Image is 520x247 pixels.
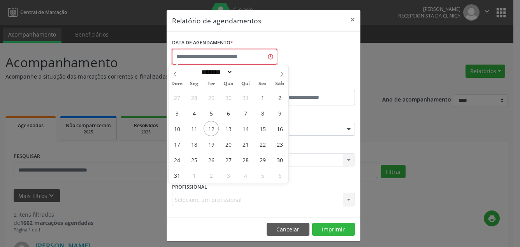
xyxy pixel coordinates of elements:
[255,137,270,152] span: Agosto 22, 2025
[220,81,237,86] span: Qua
[169,105,184,121] span: Agosto 3, 2025
[255,152,270,167] span: Agosto 29, 2025
[345,10,360,29] button: Close
[255,168,270,183] span: Setembro 5, 2025
[186,81,203,86] span: Seg
[238,105,253,121] span: Agosto 7, 2025
[169,137,184,152] span: Agosto 17, 2025
[204,105,219,121] span: Agosto 5, 2025
[169,81,186,86] span: Dom
[221,137,236,152] span: Agosto 20, 2025
[204,90,219,105] span: Julho 29, 2025
[221,105,236,121] span: Agosto 6, 2025
[199,68,233,76] select: Month
[272,121,287,136] span: Agosto 16, 2025
[312,223,355,236] button: Imprimir
[272,168,287,183] span: Setembro 6, 2025
[267,223,309,236] button: Cancelar
[272,105,287,121] span: Agosto 9, 2025
[204,121,219,136] span: Agosto 12, 2025
[272,137,287,152] span: Agosto 23, 2025
[238,121,253,136] span: Agosto 14, 2025
[204,152,219,167] span: Agosto 26, 2025
[238,90,253,105] span: Julho 31, 2025
[221,152,236,167] span: Agosto 27, 2025
[255,90,270,105] span: Agosto 1, 2025
[254,81,271,86] span: Sex
[169,121,184,136] span: Agosto 10, 2025
[255,105,270,121] span: Agosto 8, 2025
[272,152,287,167] span: Agosto 30, 2025
[186,105,202,121] span: Agosto 4, 2025
[221,168,236,183] span: Setembro 3, 2025
[204,137,219,152] span: Agosto 19, 2025
[255,121,270,136] span: Agosto 15, 2025
[265,78,355,90] label: ATÉ
[238,168,253,183] span: Setembro 4, 2025
[203,81,220,86] span: Ter
[237,81,254,86] span: Qui
[169,90,184,105] span: Julho 27, 2025
[172,37,233,49] label: DATA DE AGENDAMENTO
[186,168,202,183] span: Setembro 1, 2025
[221,121,236,136] span: Agosto 13, 2025
[238,152,253,167] span: Agosto 28, 2025
[172,16,261,26] h5: Relatório de agendamentos
[186,90,202,105] span: Julho 28, 2025
[238,137,253,152] span: Agosto 21, 2025
[169,168,184,183] span: Agosto 31, 2025
[221,90,236,105] span: Julho 30, 2025
[172,181,207,193] label: PROFISSIONAL
[186,137,202,152] span: Agosto 18, 2025
[272,90,287,105] span: Agosto 2, 2025
[204,168,219,183] span: Setembro 2, 2025
[186,121,202,136] span: Agosto 11, 2025
[186,152,202,167] span: Agosto 25, 2025
[169,152,184,167] span: Agosto 24, 2025
[271,81,288,86] span: Sáb
[233,68,258,76] input: Year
